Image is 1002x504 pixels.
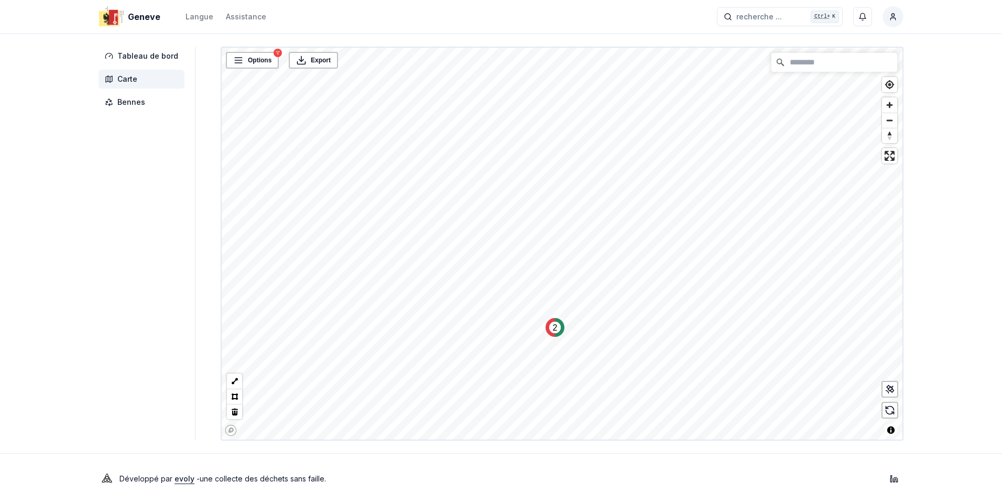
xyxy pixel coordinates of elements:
button: LineString tool (l) [227,374,242,389]
button: Find my location [882,77,897,92]
text: 2 [553,323,558,332]
button: Polygon tool (p) [227,389,242,404]
span: recherche ... [736,12,782,22]
a: Tableau de bord [99,47,189,65]
button: Toggle attribution [885,424,897,436]
img: Geneve Logo [99,4,124,29]
span: Bennes [117,97,145,107]
input: Chercher [771,53,897,72]
a: Assistance [226,10,266,23]
p: Développé par - une collecte des déchets sans faille . [119,472,326,486]
button: Langue [186,10,213,23]
span: Options [248,55,271,65]
button: Delete [227,404,242,419]
canvas: Map [222,48,909,442]
button: Zoom out [882,113,897,128]
div: Map marker [546,318,564,337]
a: Geneve [99,10,165,23]
span: Carte [117,74,137,84]
a: Bennes [99,93,189,112]
span: Geneve [128,10,160,23]
span: Export [311,55,331,65]
button: Reset bearing to north [882,128,897,143]
button: Zoom in [882,97,897,113]
a: evoly [175,474,194,483]
a: Mapbox logo [225,424,237,436]
button: recherche ...Ctrl+K [717,7,843,26]
button: Enter fullscreen [882,148,897,163]
a: Carte [99,70,189,89]
img: Evoly Logo [99,470,115,487]
span: Tableau de bord [117,51,178,61]
div: Langue [186,12,213,22]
